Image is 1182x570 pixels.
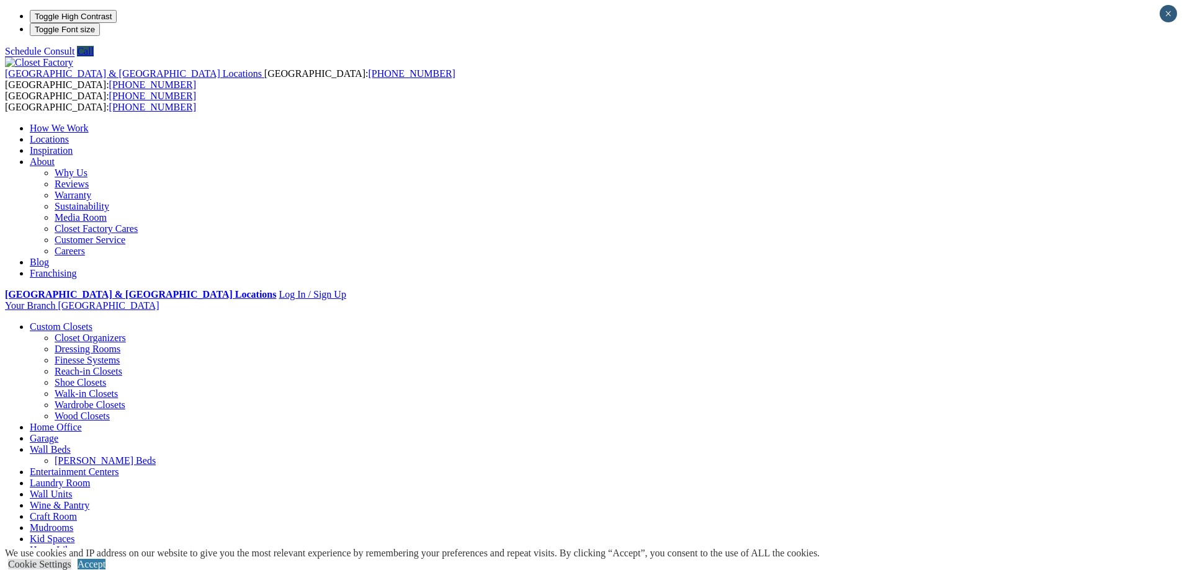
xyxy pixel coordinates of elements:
a: Dressing Rooms [55,344,120,354]
span: Your Branch [5,300,55,311]
a: Your Branch [GEOGRAPHIC_DATA] [5,300,159,311]
a: Sustainability [55,201,109,212]
a: Locations [30,134,69,145]
a: Entertainment Centers [30,466,119,477]
a: Mudrooms [30,522,73,533]
a: [PHONE_NUMBER] [109,91,196,101]
button: Toggle High Contrast [30,10,117,23]
a: How We Work [30,123,89,133]
a: Reviews [55,179,89,189]
a: Garage [30,433,58,443]
a: [PHONE_NUMBER] [368,68,455,79]
button: Toggle Font size [30,23,100,36]
a: Custom Closets [30,321,92,332]
span: [GEOGRAPHIC_DATA]: [GEOGRAPHIC_DATA]: [5,68,455,90]
a: Wardrobe Closets [55,399,125,410]
span: [GEOGRAPHIC_DATA] & [GEOGRAPHIC_DATA] Locations [5,68,262,79]
a: Wine & Pantry [30,500,89,510]
a: Franchising [30,268,77,278]
a: Wall Units [30,489,72,499]
a: Wood Closets [55,411,110,421]
a: [PHONE_NUMBER] [109,79,196,90]
a: Accept [78,559,105,569]
a: Kid Spaces [30,533,74,544]
div: We use cookies and IP address on our website to give you the most relevant experience by remember... [5,548,820,559]
a: Craft Room [30,511,77,522]
a: Cookie Settings [8,559,71,569]
a: Wall Beds [30,444,71,455]
a: Closet Factory Cares [55,223,138,234]
a: Warranty [55,190,91,200]
a: Walk-in Closets [55,388,118,399]
a: Reach-in Closets [55,366,122,376]
a: Blog [30,257,49,267]
a: Why Us [55,167,87,178]
button: Close [1160,5,1177,22]
a: Shoe Closets [55,377,106,388]
a: Log In / Sign Up [279,289,346,300]
a: Call [77,46,94,56]
span: Toggle Font size [35,25,95,34]
a: Home Library [30,545,86,555]
span: [GEOGRAPHIC_DATA] [58,300,159,311]
span: Toggle High Contrast [35,12,112,21]
a: Schedule Consult [5,46,74,56]
a: Closet Organizers [55,332,126,343]
img: Closet Factory [5,57,73,68]
a: Customer Service [55,234,125,245]
a: [PERSON_NAME] Beds [55,455,156,466]
a: [GEOGRAPHIC_DATA] & [GEOGRAPHIC_DATA] Locations [5,289,276,300]
a: Media Room [55,212,107,223]
a: Inspiration [30,145,73,156]
a: Laundry Room [30,478,90,488]
a: Careers [55,246,85,256]
span: [GEOGRAPHIC_DATA]: [GEOGRAPHIC_DATA]: [5,91,196,112]
a: About [30,156,55,167]
a: Finesse Systems [55,355,120,365]
a: [GEOGRAPHIC_DATA] & [GEOGRAPHIC_DATA] Locations [5,68,264,79]
a: [PHONE_NUMBER] [109,102,196,112]
a: Home Office [30,422,82,432]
